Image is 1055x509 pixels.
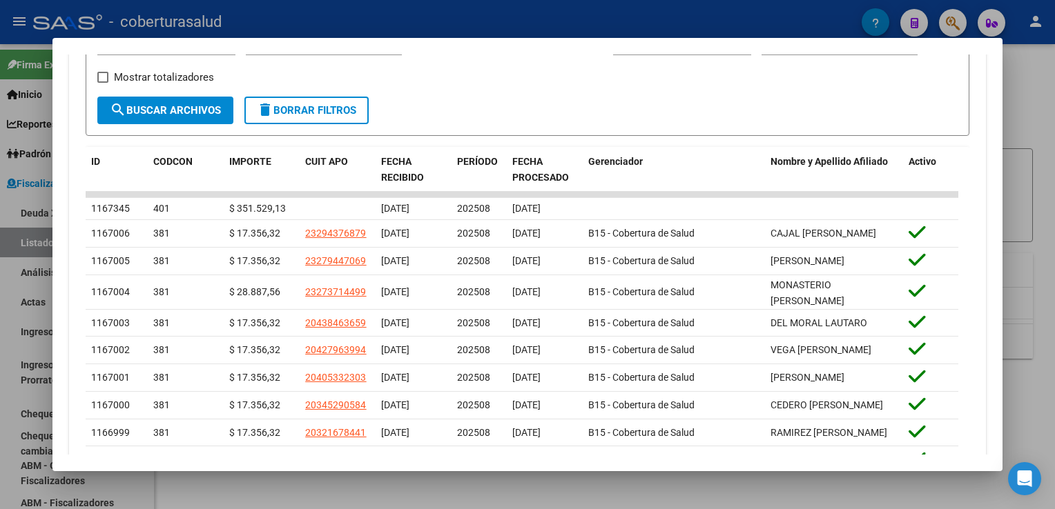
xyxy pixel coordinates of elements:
span: [DATE] [512,286,541,297]
span: RAMIREZ [PERSON_NAME] [771,427,887,438]
span: B15 - Cobertura de Salud [588,286,695,297]
span: [DATE] [512,454,541,465]
span: 1166999 [91,427,130,438]
button: Buscar Archivos [97,97,233,124]
span: 1167004 [91,286,130,297]
span: 381 [153,454,170,465]
span: B15 - Cobertura de Salud [588,228,695,239]
span: 23279447069 [305,255,366,266]
span: CAJAL [PERSON_NAME] [771,228,876,239]
datatable-header-cell: CUIT APO [300,147,376,192]
span: [DATE] [381,454,409,465]
span: Gerenciador [588,156,643,167]
span: 1167003 [91,317,130,328]
span: 20312542359 [305,454,366,465]
span: 20427963994 [305,344,366,355]
span: 202508 [457,286,490,297]
span: B15 - Cobertura de Salud [588,399,695,410]
span: $ 351.529,13 [229,203,286,214]
span: DEL MORAL LAUTARO [771,317,867,328]
datatable-header-cell: Nombre y Apellido Afiliado [765,147,903,192]
span: B15 - Cobertura de Salud [588,372,695,383]
span: [DATE] [381,317,409,328]
span: 202508 [457,344,490,355]
span: 202508 [457,427,490,438]
span: Mostrar totalizadores [114,69,214,86]
span: $ 17.356,32 [229,454,280,465]
span: [DATE] [381,255,409,266]
span: 20321678441 [305,427,366,438]
span: CEDERO [PERSON_NAME] [771,399,883,410]
span: 1166998 [91,454,130,465]
span: [DATE] [512,399,541,410]
span: [PERSON_NAME] [771,255,844,266]
span: 1167001 [91,372,130,383]
span: [DATE] [381,286,409,297]
span: 1167002 [91,344,130,355]
span: 202508 [457,203,490,214]
span: 381 [153,427,170,438]
span: [DATE] [381,427,409,438]
datatable-header-cell: FECHA RECIBIDO [376,147,452,192]
span: [PERSON_NAME] [771,372,844,383]
span: 381 [153,255,170,266]
span: ID [91,156,100,167]
span: 381 [153,286,170,297]
span: 381 [153,228,170,239]
span: [DATE] [381,344,409,355]
span: B15 - Cobertura de Salud [588,317,695,328]
span: [PERSON_NAME] [771,454,844,465]
span: Borrar Filtros [257,104,356,117]
span: $ 28.887,56 [229,286,280,297]
span: B15 - Cobertura de Salud [588,427,695,438]
span: 202508 [457,399,490,410]
span: [DATE] [512,203,541,214]
span: 381 [153,344,170,355]
span: CODCON [153,156,193,167]
span: 381 [153,399,170,410]
span: [DATE] [512,255,541,266]
span: [DATE] [381,372,409,383]
span: Activo [909,156,936,167]
span: [DATE] [512,372,541,383]
span: Nombre y Apellido Afiliado [771,156,888,167]
datatable-header-cell: FECHA PROCESADO [507,147,583,192]
span: $ 17.356,32 [229,344,280,355]
span: B15 - Cobertura de Salud [588,344,695,355]
span: FECHA RECIBIDO [381,156,424,183]
span: 20405332303 [305,372,366,383]
mat-icon: delete [257,101,273,118]
datatable-header-cell: CODCON [148,147,196,192]
span: VEGA [PERSON_NAME] [771,344,871,355]
span: 1167000 [91,399,130,410]
div: Open Intercom Messenger [1008,462,1041,495]
span: $ 17.356,32 [229,317,280,328]
span: B15 - Cobertura de Salud [588,454,695,465]
span: 381 [153,372,170,383]
span: $ 17.356,32 [229,372,280,383]
span: Buscar Archivos [110,104,221,117]
span: 1167006 [91,228,130,239]
span: 202508 [457,317,490,328]
span: $ 17.356,32 [229,427,280,438]
datatable-header-cell: IMPORTE [224,147,300,192]
span: CUIT APO [305,156,348,167]
span: [DATE] [381,203,409,214]
span: $ 17.356,32 [229,228,280,239]
span: 20438463659 [305,317,366,328]
span: 23273714499 [305,286,366,297]
span: [DATE] [512,427,541,438]
span: 381 [153,317,170,328]
mat-icon: search [110,101,126,118]
datatable-header-cell: ID [86,147,148,192]
span: $ 17.356,32 [229,399,280,410]
datatable-header-cell: Gerenciador [583,147,765,192]
span: PERÍODO [457,156,498,167]
span: 20345290584 [305,399,366,410]
span: $ 17.356,32 [229,255,280,266]
span: 1167005 [91,255,130,266]
datatable-header-cell: PERÍODO [452,147,507,192]
span: 401 [153,203,170,214]
span: [DATE] [512,317,541,328]
span: [DATE] [512,344,541,355]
